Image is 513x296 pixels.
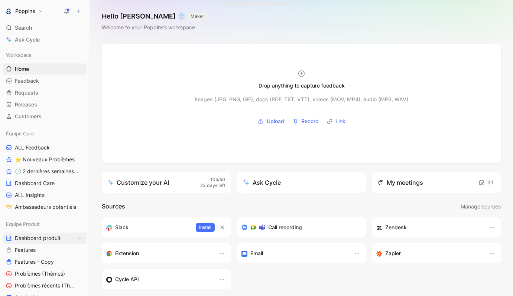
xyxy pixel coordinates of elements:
div: Ask Cycle [243,178,281,187]
button: Ask Cycle [237,172,366,193]
span: Manage sources [461,202,501,211]
div: Workspace [3,49,87,60]
span: Features - Copy [15,258,54,266]
span: 105/50 [210,177,225,183]
span: Problèmes (Thèmes) [15,270,65,277]
span: 31 [478,178,493,187]
button: Link [324,116,348,127]
img: Poppins [5,7,12,15]
button: Manage sources [460,202,501,211]
span: Dashboard Care [15,180,55,187]
a: Home [3,63,87,75]
h2: Sources [102,202,125,211]
a: Problèmes (Thèmes) [3,268,87,279]
div: Drop anything to capture feedback [259,81,345,90]
div: Welcome to your Poppins’s workspace [102,23,207,32]
a: Problèmes récents (Thèmes) [3,280,87,291]
div: Sync customers & send feedback from custom sources. Get inspired by our favorite use case [106,275,212,284]
a: Dashboard produitView actions [3,233,87,244]
h3: Extension [115,249,139,258]
a: ⭐ Nouveaux Problèmes [3,154,87,165]
div: Sync your customers, send feedback and get updates in Slack [106,223,190,232]
div: Équipe Care [3,128,87,139]
div: Capture feedback from anywhere on the web [106,249,212,258]
h3: Email [250,249,263,258]
span: Search [15,23,32,32]
span: Equipe Produit [6,220,40,228]
button: Install [196,223,215,232]
span: Record [301,117,319,126]
div: Record & transcribe meetings from Zoom, Meet & Teams. [241,223,356,232]
a: Ambassadeurs potentiels [3,201,87,213]
a: Customize your AI105/5023 days left [102,172,231,193]
div: Customize your AI [108,178,169,187]
a: ALL Insights [3,190,87,201]
div: Équipe CareALL Feedback⭐ Nouveaux Problèmes🕐 2 dernières semaines - OccurencesDashboard CareALL I... [3,128,87,213]
div: Equipe Produit [3,218,87,230]
button: Record [290,116,321,127]
button: 31 [477,177,495,188]
div: Capture feedback from thousands of sources with Zapier (survey results, recordings, sheets, etc). [376,249,482,258]
h3: Call recording [268,223,302,232]
span: ALL Feedback [15,144,50,151]
span: 🕐 2 dernières semaines - Occurences [15,168,78,175]
div: My meetings [378,178,423,187]
span: Feedback [15,77,39,85]
span: Dashboard produit [15,234,61,242]
span: Équipe Care [6,130,34,137]
button: PoppinsPoppins [3,6,45,16]
h1: Hello [PERSON_NAME] ❄️ [102,12,207,21]
span: Customers [15,113,42,120]
a: Ask Cycle [3,34,87,45]
button: Upload [255,116,287,127]
span: 23 days left [200,182,225,189]
a: Customers [3,111,87,122]
span: Ambassadeurs potentiels [15,203,76,211]
span: ALL Insights [15,191,45,199]
h3: Slack [115,223,129,232]
a: Features - Copy [3,256,87,267]
h3: Cycle API [115,275,139,284]
span: Install [199,224,211,231]
span: Features [15,246,36,254]
a: Dashboard Care [3,178,87,189]
h1: Poppins [15,8,35,14]
span: ⭐ Nouveaux Problèmes [15,156,75,163]
span: Problèmes récents (Thèmes) [15,282,77,289]
div: Sync customers and create docs [376,223,482,232]
span: Releases [15,101,37,108]
h3: Zendesk [385,223,407,232]
a: Releases [3,99,87,110]
a: Feedback [3,75,87,86]
span: Ask Cycle [15,35,40,44]
span: Upload [267,117,284,126]
div: Forward emails to your feedback inbox [241,249,347,258]
a: Features [3,244,87,256]
a: Requests [3,87,87,98]
div: Images (JPG, PNG, GIF), docs (PDF, TXT, VTT), videos (MOV, MP4), audio (MP3, WAV) [195,95,408,104]
span: Link [335,117,345,126]
a: 🕐 2 dernières semaines - Occurences [3,166,87,177]
div: Search [3,22,87,33]
button: View actions [76,234,84,242]
h3: Zapier [385,249,401,258]
a: ALL Feedback [3,142,87,153]
button: MAKER [188,13,207,20]
span: Requests [15,89,38,96]
span: Workspace [6,51,32,59]
span: Home [15,65,29,73]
